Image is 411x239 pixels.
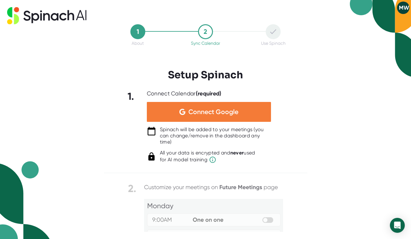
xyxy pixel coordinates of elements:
[191,41,220,46] div: Sync Calendar
[128,90,134,102] b: 1.
[198,24,213,39] div: 2
[230,150,244,156] b: never
[132,41,144,46] div: About
[160,150,255,163] div: All your data is encrypted and used
[160,156,255,163] span: for AI model training
[390,218,405,233] div: Open Intercom Messenger
[397,2,409,14] button: MW
[168,69,243,81] h3: Setup Spinach
[130,24,145,39] div: 1
[196,90,222,97] b: (required)
[147,90,222,97] div: Connect Calendar
[179,109,185,115] img: Aehbyd4JwY73AAAAAElFTkSuQmCC
[188,109,238,115] span: Connect Google
[261,41,286,46] div: Use Spinach
[160,126,271,145] div: Spinach will be added to your meetings (you can change/remove in the dashboard any time)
